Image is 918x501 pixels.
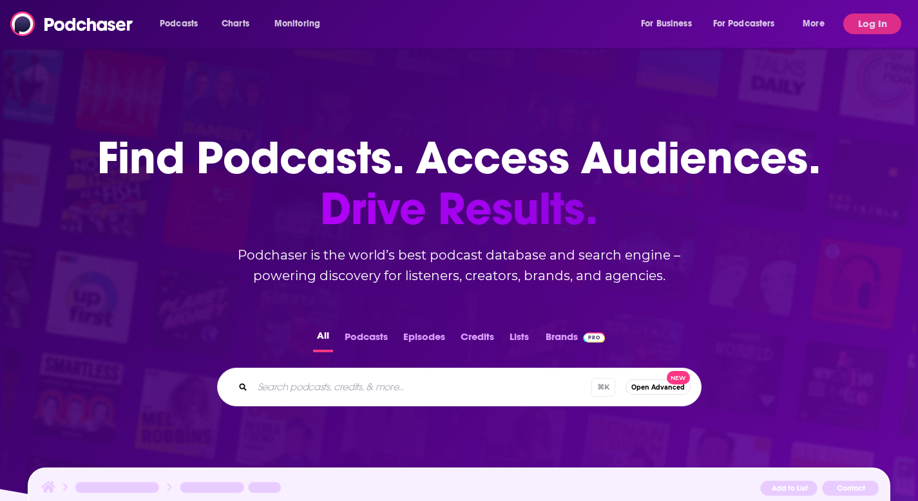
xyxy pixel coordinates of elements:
span: For Podcasters [713,15,775,33]
button: Podcasts [341,327,392,352]
span: More [803,15,825,33]
button: open menu [632,14,708,34]
span: ⌘ K [591,378,615,397]
a: Charts [213,14,257,34]
button: All [313,327,333,352]
button: Lists [506,327,533,352]
button: open menu [151,14,215,34]
button: Log In [843,14,901,34]
button: Credits [457,327,498,352]
button: Episodes [399,327,449,352]
h2: Podchaser is the world’s best podcast database and search engine – powering discovery for listene... [202,245,717,286]
img: Podcast Insights Header [39,479,879,501]
span: Drive Results. [97,184,821,234]
img: Podchaser - Follow, Share and Rate Podcasts [10,12,134,36]
button: open menu [265,14,337,34]
span: Open Advanced [631,384,685,391]
button: open menu [705,14,794,34]
span: Monitoring [274,15,320,33]
button: Open AdvancedNew [626,379,691,395]
img: Podchaser Pro [583,332,606,343]
div: Search podcasts, credits, & more... [217,368,702,406]
span: For Business [641,15,692,33]
span: New [667,371,690,384]
input: Search podcasts, credits, & more... [253,377,591,397]
h1: Find Podcasts. Access Audiences. [97,133,821,234]
span: Podcasts [160,15,198,33]
a: BrandsPodchaser Pro [546,327,606,352]
button: open menu [794,14,841,34]
span: Charts [222,15,249,33]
